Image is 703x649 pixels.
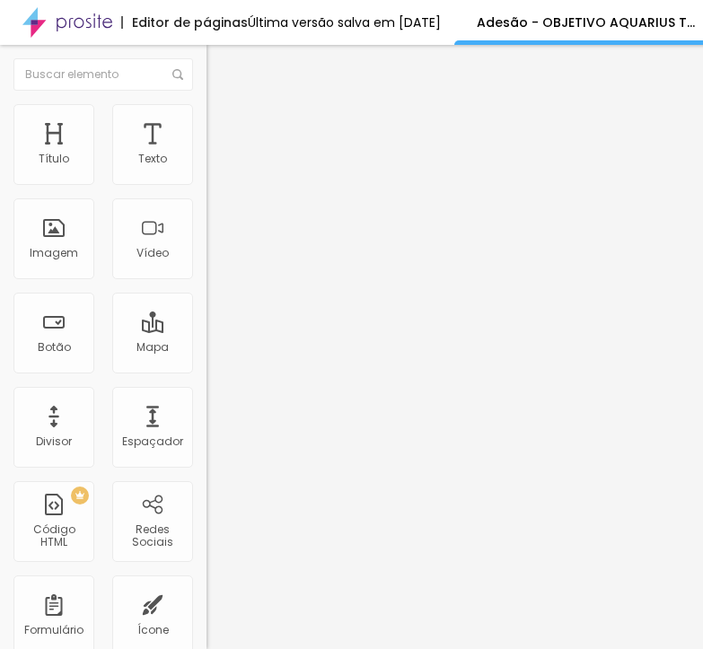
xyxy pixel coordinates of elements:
div: Imagem [30,247,78,259]
p: Adesão - OBJETIVO AQUARIUS Turmas 2026 [477,16,697,29]
div: Texto [138,153,167,165]
div: Título [39,153,69,165]
div: Última versão salva em [DATE] [248,16,441,29]
div: Divisor [36,435,72,448]
div: Ícone [137,624,169,636]
div: Redes Sociais [117,523,188,549]
div: Vídeo [136,247,169,259]
div: Editor de páginas [121,16,248,29]
div: Formulário [24,624,83,636]
div: Código HTML [18,523,89,549]
div: Espaçador [122,435,183,448]
div: Botão [38,341,71,354]
div: Mapa [136,341,169,354]
input: Buscar elemento [13,58,193,91]
img: Icone [172,69,183,80]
